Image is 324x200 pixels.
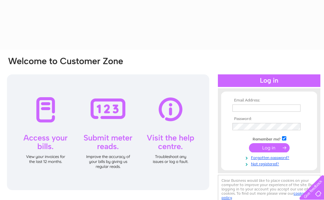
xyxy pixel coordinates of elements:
a: Forgotten password? [232,154,307,160]
th: Email Address: [231,98,307,103]
th: Password: [231,117,307,121]
a: Not registered? [232,160,307,167]
td: Remember me? [231,135,307,142]
input: Submit [249,143,290,152]
a: cookies policy [222,191,307,200]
